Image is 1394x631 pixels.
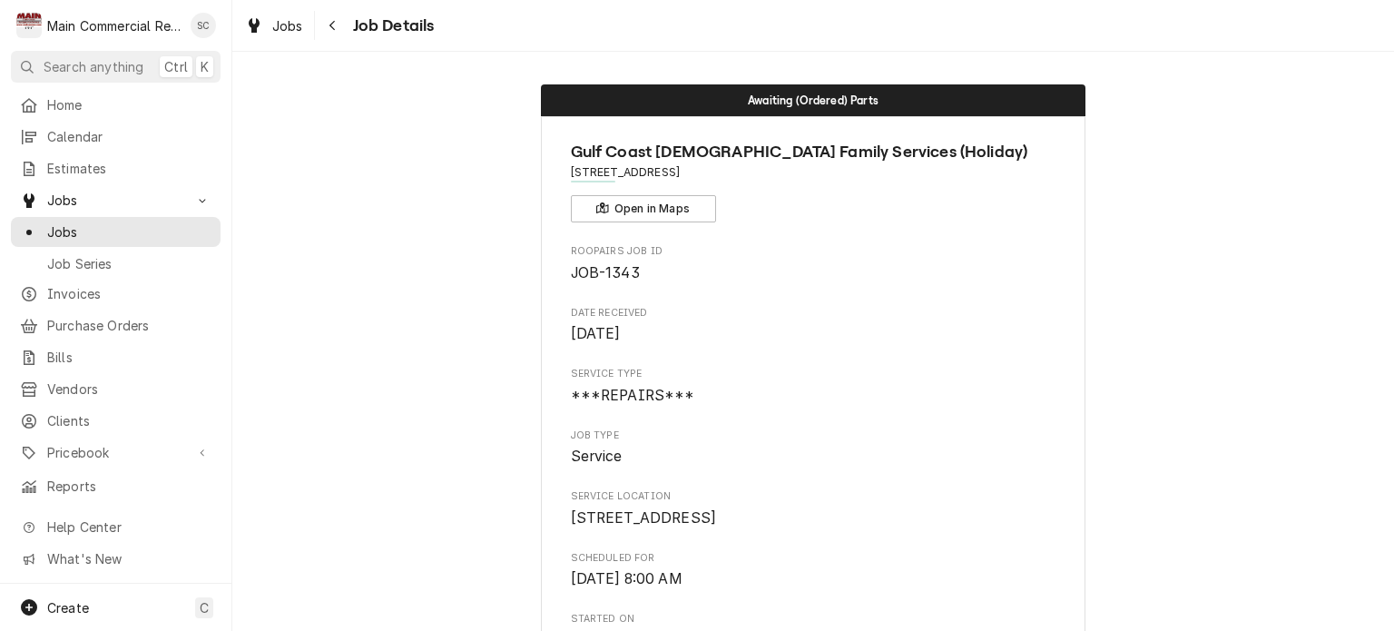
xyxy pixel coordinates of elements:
[571,568,1056,590] span: Scheduled For
[47,549,210,568] span: What's New
[201,57,209,76] span: K
[47,222,211,242] span: Jobs
[571,244,1056,283] div: Roopairs Job ID
[47,443,184,462] span: Pricebook
[571,367,1056,406] div: Service Type
[11,438,221,468] a: Go to Pricebook
[47,411,211,430] span: Clients
[11,51,221,83] button: Search anythingCtrlK
[47,284,211,303] span: Invoices
[16,13,42,38] div: Main Commercial Refrigeration Service's Avatar
[11,544,221,574] a: Go to What's New
[191,13,216,38] div: Sharon Campbell's Avatar
[11,471,221,501] a: Reports
[11,122,221,152] a: Calendar
[571,325,621,342] span: [DATE]
[11,342,221,372] a: Bills
[47,191,184,210] span: Jobs
[571,306,1056,345] div: Date Received
[11,185,221,215] a: Go to Jobs
[571,140,1056,164] span: Name
[571,264,640,281] span: JOB-1343
[11,90,221,120] a: Home
[571,140,1056,222] div: Client Information
[11,374,221,404] a: Vendors
[571,323,1056,345] span: Date Received
[47,477,211,496] span: Reports
[47,316,211,335] span: Purchase Orders
[11,406,221,436] a: Clients
[571,448,623,465] span: Service
[571,429,1056,468] div: Job Type
[238,11,310,41] a: Jobs
[164,57,188,76] span: Ctrl
[571,509,717,527] span: [STREET_ADDRESS]
[571,612,1056,626] span: Started On
[11,249,221,279] a: Job Series
[319,11,348,40] button: Navigate back
[191,13,216,38] div: SC
[571,551,1056,590] div: Scheduled For
[11,311,221,340] a: Purchase Orders
[47,254,211,273] span: Job Series
[571,489,1056,504] span: Service Location
[571,164,1056,181] span: Address
[571,385,1056,407] span: Service Type
[11,153,221,183] a: Estimates
[571,570,682,587] span: [DATE] 8:00 AM
[47,16,181,35] div: Main Commercial Refrigeration Service
[541,84,1085,116] div: Status
[571,244,1056,259] span: Roopairs Job ID
[571,306,1056,320] span: Date Received
[16,13,42,38] div: M
[571,508,1056,529] span: Service Location
[200,598,209,617] span: C
[571,367,1056,381] span: Service Type
[571,489,1056,528] div: Service Location
[571,446,1056,468] span: Job Type
[47,348,211,367] span: Bills
[47,127,211,146] span: Calendar
[11,279,221,309] a: Invoices
[47,518,210,537] span: Help Center
[571,262,1056,284] span: Roopairs Job ID
[44,57,143,76] span: Search anything
[348,14,435,38] span: Job Details
[272,16,303,35] span: Jobs
[47,380,211,399] span: Vendors
[571,429,1056,443] span: Job Type
[748,94,879,106] span: Awaiting (Ordered) Parts
[47,600,89,616] span: Create
[571,195,716,222] button: Open in Maps
[47,159,211,178] span: Estimates
[11,217,221,247] a: Jobs
[11,512,221,542] a: Go to Help Center
[47,95,211,114] span: Home
[571,551,1056,566] span: Scheduled For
